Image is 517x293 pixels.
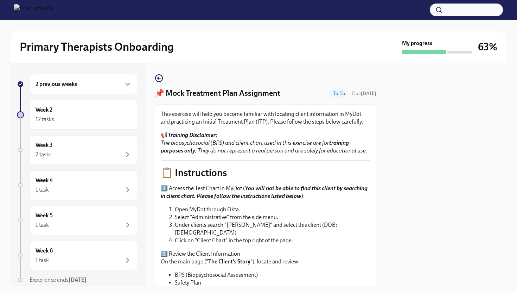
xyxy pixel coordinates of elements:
strong: [DATE] [361,91,376,96]
strong: The Client’s Story [208,258,250,265]
p: 2️⃣ Review the Client Information On the main page (" "), locate and review: [161,250,370,266]
div: 2 previous weeks [30,74,138,94]
strong: Training Disclaimer [168,132,216,138]
li: Under clients search "[PERSON_NAME]" and select this client (DOB: [DEMOGRAPHIC_DATA]) [175,221,370,237]
strong: You will not be able to find this client by searching in client chart. Please follow the instruct... [161,185,368,199]
p: 📢 : [161,131,370,155]
h6: Week 6 [36,247,53,255]
a: Week 32 tasks [17,135,138,165]
li: BPS (Biopsychosocial Assessment) [175,271,370,279]
p: This exercise will help you become familiar with locating client information in MyDot and practic... [161,110,370,126]
h2: Primary Therapists Onboarding [20,40,174,54]
span: Experience ends [30,276,87,283]
div: 12 tasks [36,116,54,123]
h3: 63% [478,40,497,53]
div: 1 task [36,256,49,264]
h4: 📌 Mock Treatment Plan Assignment [155,88,280,99]
p: 1️⃣ Access the Test Chart in MyDot ( ) [161,185,370,200]
h6: Week 5 [36,212,53,219]
img: CharlieHealth [14,4,53,15]
div: 1 task [36,221,49,229]
h6: Week 2 [36,106,52,114]
li: Select "Administrative" from the side menu. [175,213,370,221]
div: 2 tasks [36,151,52,158]
li: Safety Plan [175,279,370,287]
h6: Week 3 [36,141,53,149]
a: Week 51 task [17,206,138,235]
span: To Do [329,91,349,96]
h6: Week 4 [36,176,53,184]
li: Open MyDot through Okta. [175,206,370,213]
a: Week 61 task [17,241,138,270]
h6: 2 previous weeks [36,80,77,88]
em: The biopsychosocial (BPS) and client chart used in this exercise are for . They do not represent ... [161,139,367,154]
a: Week 212 tasks [17,100,138,130]
span: Due [352,91,376,96]
strong: My progress [402,39,432,47]
strong: [DATE] [69,276,87,283]
span: August 15th, 2025 09:00 [352,90,376,97]
li: Click on "Client Chart" in the top right of the page [175,237,370,244]
p: 📋 Instructions [161,166,370,179]
div: 1 task [36,186,49,194]
a: Week 41 task [17,170,138,200]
